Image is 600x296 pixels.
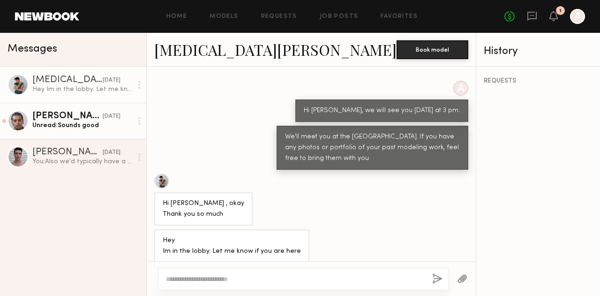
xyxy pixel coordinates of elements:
button: Book model [397,40,468,59]
div: Hi [PERSON_NAME] , okay Thank you so much [163,198,244,220]
div: You: Also we'd typically have a brief in-person meeting with the models before the shoot. Let me ... [32,157,132,166]
div: [MEDICAL_DATA][PERSON_NAME] [32,76,103,85]
div: We'll meet you at the [GEOGRAPHIC_DATA]. If you have any photos or portfolio of your past modelin... [285,132,460,164]
a: Models [210,14,238,20]
a: Favorites [381,14,418,20]
a: A [570,9,585,24]
a: Home [166,14,187,20]
span: Messages [7,44,57,54]
a: [MEDICAL_DATA][PERSON_NAME] [154,39,397,60]
div: 1 [559,8,562,14]
div: [DATE] [103,76,120,85]
div: Hi [PERSON_NAME], we will see you [DATE] at 3 pm. [304,106,460,116]
div: [DATE] [103,148,120,157]
a: Job Posts [320,14,359,20]
a: Requests [261,14,297,20]
div: [DATE] [103,112,120,121]
div: Hey Im in the lobby. Let me know if you are here [32,85,132,94]
div: [PERSON_NAME] [32,112,103,121]
div: Hey Im in the lobby. Let me know if you are here [163,235,301,257]
a: Book model [397,45,468,53]
div: Unread: Sounds good [32,121,132,130]
div: [PERSON_NAME] [32,148,103,157]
